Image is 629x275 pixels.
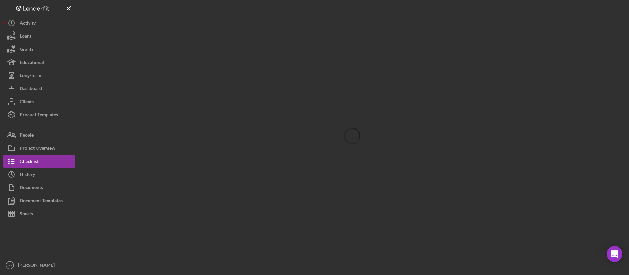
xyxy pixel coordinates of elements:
[20,56,44,70] div: Educational
[20,194,63,209] div: Document Templates
[20,207,33,222] div: Sheets
[20,181,43,196] div: Documents
[20,95,34,110] div: Clients
[3,69,75,82] button: Long-Term
[20,168,35,183] div: History
[3,29,75,43] button: Loans
[3,56,75,69] button: Educational
[3,142,75,155] button: Project Overview
[20,69,41,84] div: Long-Term
[3,43,75,56] button: Grants
[16,259,59,273] div: [PERSON_NAME]
[3,155,75,168] button: Checklist
[20,43,33,57] div: Grants
[20,142,55,156] div: Project Overview
[20,82,42,97] div: Dashboard
[3,82,75,95] button: Dashboard
[20,155,39,169] div: Checklist
[3,181,75,194] button: Documents
[607,246,622,262] div: Open Intercom Messenger
[3,108,75,121] button: Product Templates
[3,259,75,272] button: SS[PERSON_NAME]
[20,16,36,31] div: Activity
[20,128,34,143] div: People
[3,207,75,220] button: Sheets
[3,16,75,29] button: Activity
[3,95,75,108] button: Clients
[3,194,75,207] button: Document Templates
[20,108,58,123] div: Product Templates
[20,29,31,44] div: Loans
[8,264,12,267] text: SS
[3,168,75,181] button: History
[3,128,75,142] button: People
